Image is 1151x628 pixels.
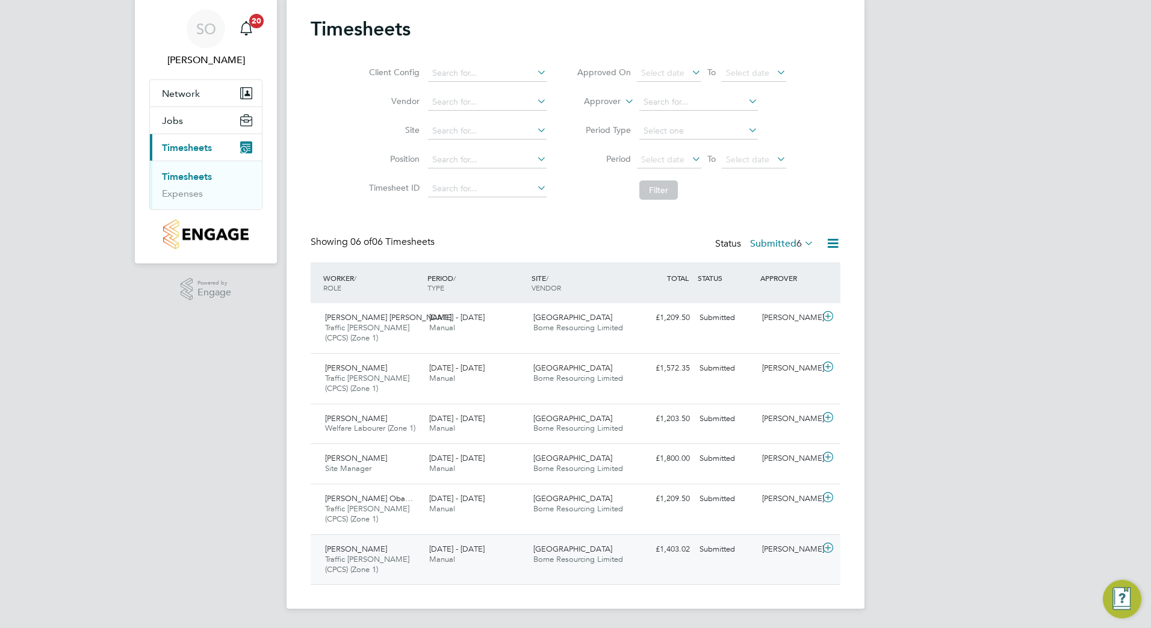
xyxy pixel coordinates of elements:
span: Traffic [PERSON_NAME] (CPCS) (Zone 1) [325,322,409,343]
div: [PERSON_NAME] [757,359,820,378]
input: Search for... [428,94,547,111]
span: Manual [429,554,455,564]
span: / [546,273,548,283]
div: Status [715,236,816,253]
span: Select date [641,154,684,165]
input: Search for... [428,123,547,140]
span: ROLE [323,283,341,292]
span: Borne Resourcing Limited [533,373,623,383]
div: Submitted [695,359,757,378]
button: Engage Resource Center [1103,580,1141,618]
label: Vendor [365,96,420,106]
span: / [453,273,456,283]
img: countryside-properties-logo-retina.png [163,220,248,249]
span: Manual [429,503,455,514]
span: 6 [796,238,802,250]
div: PERIOD [424,267,529,298]
span: 06 of [350,236,372,248]
span: [GEOGRAPHIC_DATA] [533,453,612,463]
label: Approver [566,96,621,108]
span: [GEOGRAPHIC_DATA] [533,413,612,423]
span: Welfare Labourer (Zone 1) [325,423,415,433]
span: Stephen O'Donoghue [149,53,262,67]
span: Select date [726,154,769,165]
a: SO[PERSON_NAME] [149,10,262,67]
span: TOTAL [667,273,689,283]
div: Submitted [695,489,757,509]
a: 20 [234,10,258,48]
span: TYPE [427,283,444,292]
span: Network [162,88,200,99]
span: Jobs [162,115,183,126]
div: Submitted [695,409,757,429]
span: Select date [641,67,684,78]
span: Traffic [PERSON_NAME] (CPCS) (Zone 1) [325,554,409,574]
div: Timesheets [150,161,262,209]
span: [PERSON_NAME] Oba… [325,493,413,503]
div: [PERSON_NAME] [757,540,820,559]
div: APPROVER [757,267,820,289]
span: Select date [726,67,769,78]
span: Traffic [PERSON_NAME] (CPCS) (Zone 1) [325,373,409,393]
button: Filter [639,180,678,200]
input: Search for... [428,180,547,197]
span: [GEOGRAPHIC_DATA] [533,363,612,373]
div: £1,572.35 [632,359,695,378]
span: / [354,273,356,283]
label: Period Type [577,125,631,135]
div: [PERSON_NAME] [757,409,820,429]
div: Submitted [695,449,757,469]
span: [PERSON_NAME] [PERSON_NAME] [325,312,451,322]
label: Approved On [577,67,631,78]
span: 20 [249,14,264,28]
button: Network [150,80,262,106]
span: Borne Resourcing Limited [533,322,623,333]
span: [PERSON_NAME] [325,363,387,373]
span: [PERSON_NAME] [325,453,387,463]
div: £1,800.00 [632,449,695,469]
span: Powered by [197,278,231,288]
span: [GEOGRAPHIC_DATA] [533,493,612,503]
span: Borne Resourcing Limited [533,463,623,473]
a: Timesheets [162,171,212,182]
span: [DATE] - [DATE] [429,312,485,322]
div: Submitted [695,540,757,559]
input: Search for... [639,94,758,111]
span: Engage [197,288,231,298]
span: VENDOR [532,283,561,292]
button: Jobs [150,107,262,134]
div: [PERSON_NAME] [757,308,820,328]
span: Site Manager [325,463,371,473]
a: Powered byEngage [181,278,232,301]
div: SITE [529,267,633,298]
span: 06 Timesheets [350,236,435,248]
span: Manual [429,463,455,473]
span: [GEOGRAPHIC_DATA] [533,312,612,322]
label: Period [577,153,631,164]
span: Borne Resourcing Limited [533,423,623,433]
span: Borne Resourcing Limited [533,503,623,514]
span: SO [196,21,216,37]
div: [PERSON_NAME] [757,449,820,469]
span: [DATE] - [DATE] [429,493,485,503]
span: [DATE] - [DATE] [429,544,485,554]
span: Manual [429,322,455,333]
div: £1,203.50 [632,409,695,429]
span: [PERSON_NAME] [325,544,387,554]
input: Search for... [428,65,547,82]
div: £1,209.50 [632,308,695,328]
a: Expenses [162,188,203,199]
span: Manual [429,373,455,383]
span: Manual [429,423,455,433]
a: Go to home page [149,220,262,249]
div: Showing [311,236,437,248]
span: [DATE] - [DATE] [429,413,485,423]
span: Traffic [PERSON_NAME] (CPCS) (Zone 1) [325,503,409,524]
h2: Timesheets [311,17,411,41]
span: Timesheets [162,142,212,153]
span: [PERSON_NAME] [325,413,387,423]
input: Search for... [428,152,547,168]
div: £1,209.50 [632,489,695,509]
span: Borne Resourcing Limited [533,554,623,564]
span: To [704,151,719,167]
